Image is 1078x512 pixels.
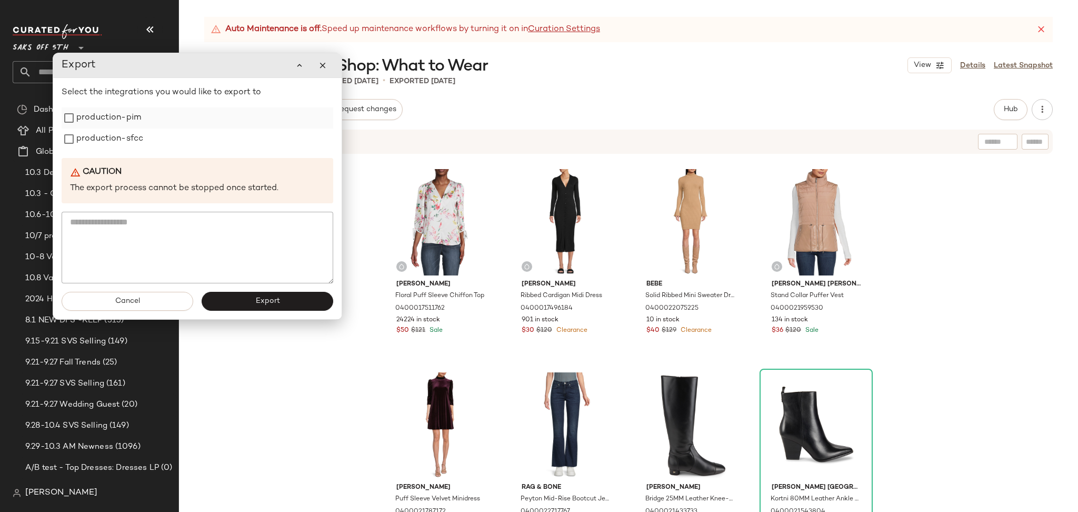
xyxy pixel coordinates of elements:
button: View [907,57,952,73]
span: Dashboard [34,104,75,116]
img: 0400017496184_BLACK [513,169,619,275]
img: 0400021433733_BLACK [638,372,744,479]
span: (149) [106,336,127,348]
span: Saks OFF 5TH [13,36,68,55]
span: [PERSON_NAME] [522,280,611,289]
span: $40 [646,326,660,336]
span: 10 in stock [646,316,680,325]
span: 901 in stock [522,316,558,325]
span: Hub [1003,105,1018,114]
span: (0) [159,462,172,474]
span: 0400017496184 [521,304,573,313]
span: $129 [662,326,676,336]
span: $36 [772,326,783,336]
span: Stand Collar Puffer Vest [771,291,844,301]
p: The export process cannot be stopped once started. [70,183,325,195]
span: • [383,75,385,87]
span: (161) [104,378,125,390]
span: [PERSON_NAME] [396,280,485,289]
img: 0400017511762_MULTIWHITE [388,169,494,275]
span: 134 in stock [772,316,808,325]
span: $120 [536,326,552,336]
img: 0400022717767 [513,372,619,479]
p: Exported [DATE] [390,76,455,87]
span: Bebe [646,280,735,289]
span: A/B test - Top Dresses: Dresses LP [25,462,159,474]
img: 0400021959530_CAFE [763,169,869,275]
button: Request changes [329,99,403,120]
span: 10.6-10.10 AM Newness [25,209,119,221]
span: All Products [36,125,83,137]
span: 10-8 Valentino BP (NOT GREEN) [25,251,150,263]
button: Hub [994,99,1027,120]
span: (20) [119,399,137,411]
span: 10/7 promo svs [25,230,84,242]
span: View [913,61,931,70]
span: 9.21-9.27 Fall Trends [25,357,101,369]
span: Global Clipboards [36,146,105,158]
img: svg%3e [13,489,21,497]
span: 0400021959530 [771,304,823,313]
img: 0400021787172_EGGPLANT [388,372,494,479]
span: (149) [107,420,129,432]
img: 0400022075225_TAUPE [638,169,744,275]
span: Kortni 80MM Leather Ankle Booties [771,495,860,504]
span: Solid Ribbed Mini Sweater Dress [645,291,734,301]
span: Clearance [678,327,712,334]
span: [PERSON_NAME] [396,483,485,493]
span: 10.3 Designer Shoe Edit [25,167,117,179]
a: Latest Snapshot [994,60,1053,71]
span: 24224 in stock [396,316,440,325]
span: Floral Puff Sleeve Chiffon Top [395,291,484,301]
span: 2024 Holiday GG Best Sellers [25,293,139,306]
strong: Auto Maintenance is off. [225,23,322,36]
span: 0400017511762 [395,304,445,313]
span: $121 [411,326,425,336]
span: (515) [102,314,124,327]
img: 0400021543804_BLACK [763,372,869,479]
img: svg%3e [774,263,780,270]
span: Bridge 25MM Leather Knee-High Boots [645,495,734,504]
span: Ribbed Cardigan Midi Dress [521,291,602,301]
span: Sale [803,327,819,334]
span: Export [255,297,280,306]
img: cfy_white_logo.C9jOOHJF.svg [13,24,102,39]
div: Speed up maintenance workflows by turning it on in [211,23,600,36]
span: 10.8 Valentino BP SVS [25,272,111,284]
span: (25) [101,357,117,369]
p: updated [DATE] [318,76,378,87]
span: 8.1 NEW DFS -KEEP [25,314,102,327]
span: 9.29-10.3 AM Newness [25,441,113,453]
span: [PERSON_NAME] [GEOGRAPHIC_DATA] [772,483,861,493]
span: 9.21-9.27 SVS Selling [25,378,104,390]
button: Export [202,292,333,311]
span: Puff Sleeve Velvet Minidress [395,495,480,504]
span: Peyton Mid-Rise Bootcut Jeans [521,495,610,504]
img: svg%3e [524,263,530,270]
span: 9.21-9.27 Wedding Guest [25,399,119,411]
img: svg%3e [398,263,405,270]
span: 9.28-10.4 SVS Selling [25,420,107,432]
span: Clearance [554,327,587,334]
a: Curation Settings [528,23,600,36]
span: $120 [785,326,801,336]
a: Details [960,60,985,71]
span: rag & bone [522,483,611,493]
span: Women's Trend Shop: What to Wear [219,56,488,77]
img: svg%3e [17,104,27,115]
span: $30 [522,326,534,336]
span: [PERSON_NAME] [PERSON_NAME] [772,280,861,289]
span: [PERSON_NAME] [646,483,735,493]
span: 0400022075225 [645,304,698,313]
span: [PERSON_NAME] [25,487,97,499]
span: Request changes [335,105,396,114]
span: (1096) [113,441,141,453]
p: Select the integrations you would like to export to [62,86,333,99]
span: 9.15-9.21 SVS Selling [25,336,106,348]
span: $50 [396,326,409,336]
span: 10.3 - OCT aged sale SVS [25,188,126,200]
span: Sale [427,327,443,334]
